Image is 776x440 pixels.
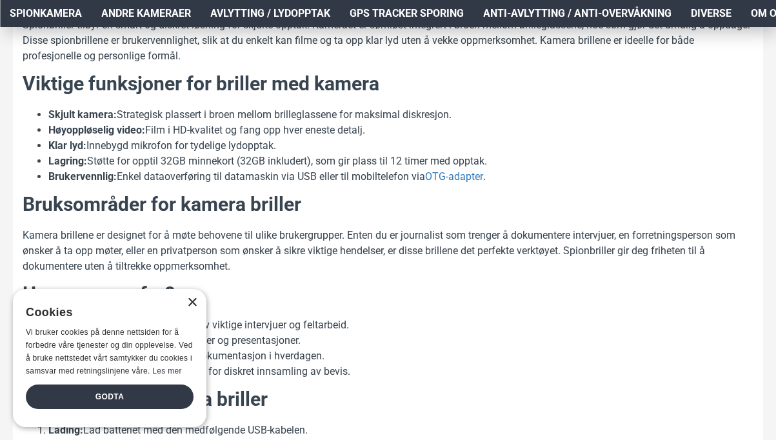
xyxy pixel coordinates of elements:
[23,191,753,218] h2: Bruksområder for kamera briller
[48,364,753,379] li: Et essensielt verktøy for diskret innsamling av bevis.
[23,386,753,413] h2: Slik bruker du kamera briller
[26,299,185,326] div: Cookies
[48,155,87,167] strong: Lagring:
[48,169,753,185] li: Enkel dataoverføring til datamaskin via USB eller til mobiltelefon via .
[48,107,753,123] li: Strategisk plassert i broen mellom brilleglassene for maksimal diskresjon.
[48,139,86,152] strong: Klar lyd:
[26,385,194,409] div: Godta
[483,6,672,21] span: Anti-avlytting / Anti-overvåkning
[101,6,191,21] span: Andre kameraer
[26,328,193,375] span: Vi bruker cookies på denne nettsiden for å forbedre våre tjenester og din opplevelse. Ved å bruke...
[48,424,83,436] b: Lading:
[23,17,753,64] p: Spionbriller tilbyr en smart og diskret løsning for skjulte opptak. Kameraet er sømløst integrert...
[10,6,82,21] span: Spionkamera
[48,154,753,169] li: Støtte for opptil 32GB minnekort (32GB inkludert), som gir plass til 12 timer med opptak.
[48,333,753,348] li: For opptak av møter og presentasjoner.
[48,123,753,138] li: Film i HD-kvalitet og fang opp hver eneste detalj.
[425,169,483,185] a: OTG-adapter
[48,124,145,136] strong: Høyoppløselig video:
[23,228,753,274] p: Kamera brillene er designet for å møte behovene til ulike brukergrupper. Enten du er journalist s...
[48,423,753,438] li: Lad batteriet med den medfølgende USB-kabelen.
[23,70,753,97] h2: Viktige funksjoner for briller med kamera
[48,348,753,364] li: For sikkerhet og dokumentasjon i hverdagen.
[23,281,753,308] h2: Hvem passer for?
[210,6,330,21] span: Avlytting / Lydopptak
[691,6,731,21] span: Diverse
[187,298,197,308] div: Close
[48,108,117,121] strong: Skjult kamera:
[48,170,117,183] strong: Brukervennlig:
[152,366,181,375] a: Les mer, opens a new window
[48,317,753,333] li: For dokumentasjon av viktige intervjuer og feltarbeid.
[48,138,753,154] li: Innebygd mikrofon for tydelige lydopptak.
[350,6,464,21] span: GPS Tracker Sporing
